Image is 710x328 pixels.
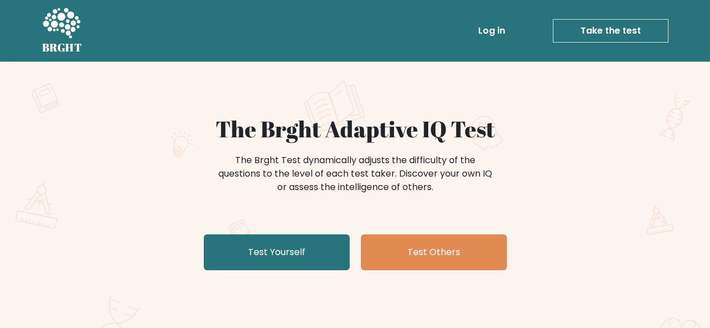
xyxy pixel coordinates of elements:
a: BRGHT [42,4,83,57]
a: Log in [474,20,510,42]
a: Take the test [553,19,668,43]
h5: BRGHT [42,41,83,54]
a: Test Yourself [204,234,350,270]
a: Test Others [361,234,507,270]
div: The Brght Test dynamically adjusts the difficulty of the questions to the level of each test take... [215,154,496,194]
h1: The Brght Adaptive IQ Test [81,116,629,142]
